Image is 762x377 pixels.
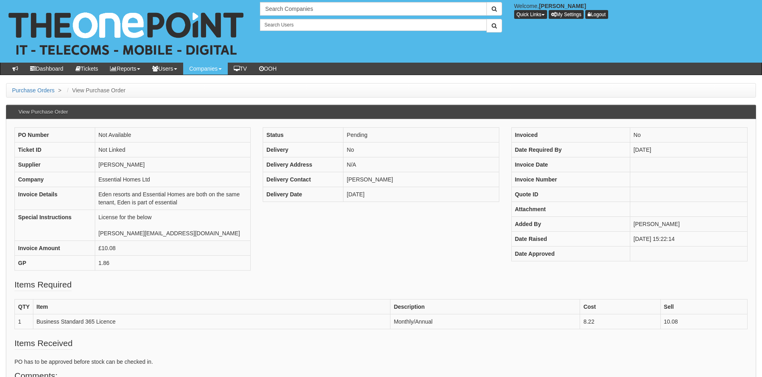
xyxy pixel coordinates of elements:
[95,187,251,210] td: Eden resorts and Essential Homes are both on the same tenant, Eden is part of essential
[146,63,183,75] a: Users
[260,19,486,31] input: Search Users
[263,157,343,172] th: Delivery Address
[263,187,343,202] th: Delivery Date
[549,10,584,19] a: My Settings
[15,143,95,157] th: Ticket ID
[65,86,126,94] li: View Purchase Order
[12,87,55,94] a: Purchase Orders
[263,128,343,143] th: Status
[69,63,104,75] a: Tickets
[15,314,33,329] td: 1
[95,128,251,143] td: Not Available
[15,157,95,172] th: Supplier
[104,63,146,75] a: Reports
[95,143,251,157] td: Not Linked
[511,157,630,172] th: Invoice Date
[660,300,747,314] th: Sell
[580,314,660,329] td: 8.22
[228,63,253,75] a: TV
[511,217,630,232] th: Added By
[343,143,499,157] td: No
[33,314,390,329] td: Business Standard 365 Licence
[95,172,251,187] td: Essential Homes Ltd
[630,217,748,232] td: [PERSON_NAME]
[15,187,95,210] th: Invoice Details
[511,128,630,143] th: Invoiced
[15,210,95,241] th: Special Instructions
[95,241,251,256] td: £10.08
[263,172,343,187] th: Delivery Contact
[14,337,73,350] legend: Items Received
[95,157,251,172] td: [PERSON_NAME]
[390,300,580,314] th: Description
[24,63,69,75] a: Dashboard
[511,187,630,202] th: Quote ID
[15,256,95,271] th: GP
[511,232,630,247] th: Date Raised
[33,300,390,314] th: Item
[14,105,72,119] h3: View Purchase Order
[630,128,748,143] td: No
[14,358,748,366] p: PO has to be approved before stock can be checked in.
[343,172,499,187] td: [PERSON_NAME]
[511,247,630,261] th: Date Approved
[580,300,660,314] th: Cost
[15,172,95,187] th: Company
[253,63,283,75] a: OOH
[260,2,486,16] input: Search Companies
[585,10,608,19] a: Logout
[630,143,748,157] td: [DATE]
[56,87,63,94] span: >
[14,279,72,291] legend: Items Required
[508,2,762,19] div: Welcome,
[511,172,630,187] th: Invoice Number
[263,143,343,157] th: Delivery
[15,300,33,314] th: QTY
[343,157,499,172] td: N/A
[511,202,630,217] th: Attachment
[95,210,251,241] td: License for the below [PERSON_NAME][EMAIL_ADDRESS][DOMAIN_NAME]
[514,10,547,19] button: Quick Links
[343,187,499,202] td: [DATE]
[95,256,251,271] td: 1.86
[343,128,499,143] td: Pending
[390,314,580,329] td: Monthly/Annual
[539,3,586,9] b: [PERSON_NAME]
[15,128,95,143] th: PO Number
[630,232,748,247] td: [DATE] 15:22:14
[183,63,228,75] a: Companies
[511,143,630,157] th: Date Required By
[660,314,747,329] td: 10.08
[15,241,95,256] th: Invoice Amount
